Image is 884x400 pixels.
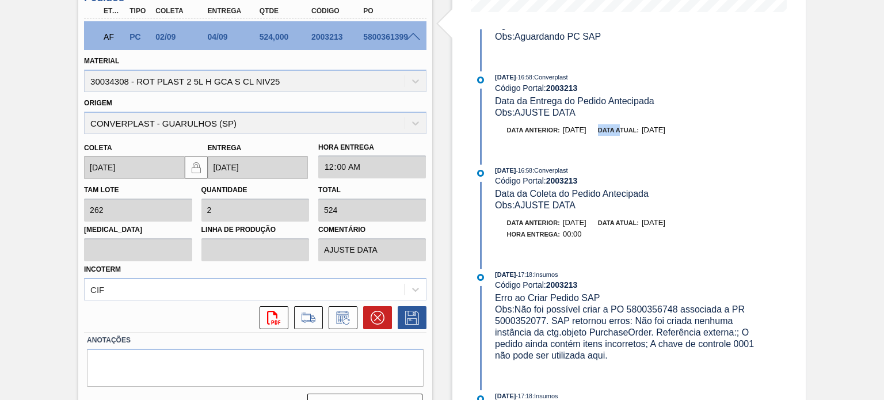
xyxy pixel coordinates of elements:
[205,32,262,41] div: 04/09/2025
[507,231,561,238] span: Hora Entrega :
[205,7,262,15] div: Entrega
[516,393,532,399] span: - 17:18
[495,271,516,278] span: [DATE]
[318,139,426,156] label: Hora Entrega
[495,176,768,185] div: Código Portal:
[495,304,757,360] span: Obs: Não foi possível criar a PO 5800356748 associada a PR 5000352077. SAP retornou erros: Não fo...
[642,125,665,134] span: [DATE]
[201,186,247,194] label: Quantidade
[360,32,417,41] div: 5800361399
[495,108,576,117] span: Obs: AJUSTE DATA
[257,32,314,41] div: 524,000
[532,271,558,278] span: : Insumos
[495,293,600,303] span: Erro ao Criar Pedido SAP
[360,7,417,15] div: PO
[84,222,192,238] label: [MEDICAL_DATA]
[532,393,558,399] span: : Insumos
[495,393,516,399] span: [DATE]
[563,218,586,227] span: [DATE]
[495,74,516,81] span: [DATE]
[84,186,119,194] label: Tam lote
[308,7,365,15] div: Código
[308,32,365,41] div: 2003213
[516,272,532,278] span: - 17:18
[208,144,242,152] label: Entrega
[546,83,578,93] strong: 2003213
[84,156,184,179] input: dd/mm/yyyy
[318,222,426,238] label: Comentário
[546,176,578,185] strong: 2003213
[153,32,209,41] div: 02/09/2025
[254,306,288,329] div: Abrir arquivo PDF
[495,167,516,174] span: [DATE]
[507,219,560,226] span: Data anterior:
[104,32,124,41] p: AF
[495,280,768,289] div: Código Portal:
[101,24,127,49] div: Aguardando Faturamento
[185,156,208,179] button: locked
[532,74,568,81] span: : Converplast
[477,274,484,281] img: atual
[563,125,586,134] span: [DATE]
[127,32,153,41] div: Pedido de Compra
[642,218,665,227] span: [DATE]
[318,186,341,194] label: Total
[477,77,484,83] img: atual
[495,200,576,210] span: Obs: AJUSTE DATA
[257,7,314,15] div: Qtde
[495,83,768,93] div: Código Portal:
[357,306,392,329] div: Cancelar pedido
[84,99,112,107] label: Origem
[84,57,119,65] label: Material
[201,222,309,238] label: Linha de Produção
[495,32,601,41] span: Obs: Aguardando PC SAP
[84,265,121,273] label: Incoterm
[598,219,639,226] span: Data atual:
[153,7,209,15] div: Coleta
[516,167,532,174] span: - 16:58
[563,230,582,238] span: 00:00
[546,280,578,289] strong: 2003213
[189,161,203,174] img: locked
[323,306,357,329] div: Informar alteração no pedido
[507,127,560,134] span: Data anterior:
[127,7,153,15] div: Tipo
[87,332,423,349] label: Anotações
[495,189,649,199] span: Data da Coleta do Pedido Antecipada
[598,127,639,134] span: Data atual:
[532,167,568,174] span: : Converplast
[84,144,112,152] label: Coleta
[477,170,484,177] img: atual
[101,7,127,15] div: Etapa
[516,74,532,81] span: - 16:58
[495,96,654,106] span: Data da Entrega do Pedido Antecipada
[90,284,104,294] div: CIF
[288,306,323,329] div: Ir para Composição de Carga
[392,306,426,329] div: Salvar Pedido
[208,156,308,179] input: dd/mm/yyyy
